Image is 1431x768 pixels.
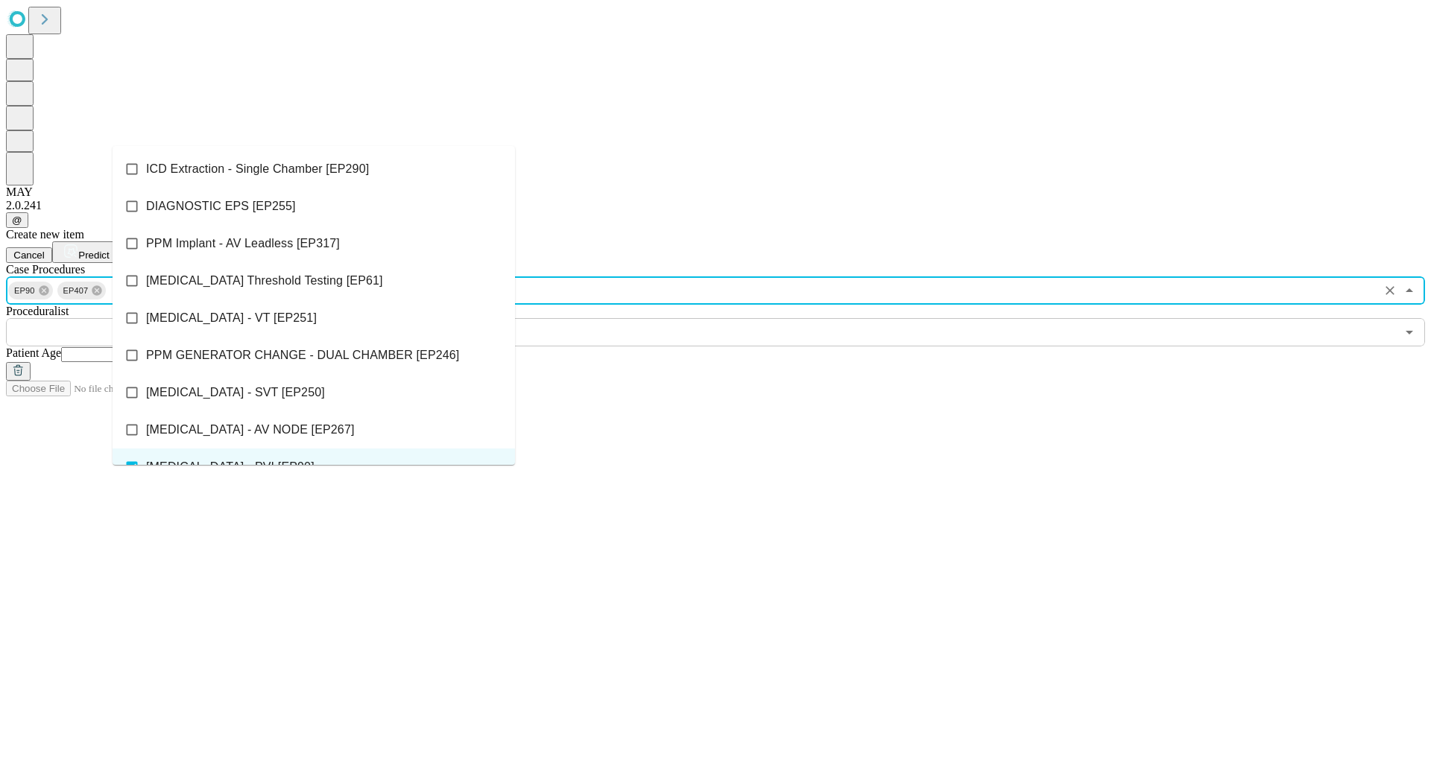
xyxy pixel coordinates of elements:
span: Create new item [6,228,84,241]
span: @ [12,215,22,226]
button: Close [1399,280,1420,301]
span: PPM Implant - AV Leadless [EP317] [146,235,340,253]
span: PPM GENERATOR CHANGE - DUAL CHAMBER [EP246] [146,346,459,364]
span: [MEDICAL_DATA] - AV NODE [EP267] [146,421,355,439]
div: EP90 [8,282,53,299]
span: [MEDICAL_DATA] Threshold Testing [EP61] [146,272,383,290]
div: MAY [6,185,1425,199]
button: @ [6,212,28,228]
span: Cancel [13,250,45,261]
div: EP407 [57,282,107,299]
span: [MEDICAL_DATA] - VT [EP251] [146,309,317,327]
span: DIAGNOSTIC EPS [EP255] [146,197,296,215]
span: Predict [78,250,109,261]
div: 2.0.241 [6,199,1425,212]
span: Proceduralist [6,305,69,317]
button: Cancel [6,247,52,263]
button: Clear [1380,280,1400,301]
button: Open [1399,322,1420,343]
span: Scheduled Procedure [6,263,85,276]
span: EP407 [57,282,95,299]
span: [MEDICAL_DATA] - SVT [EP250] [146,384,325,402]
span: [MEDICAL_DATA] - PVI [EP90] [146,458,315,476]
span: EP90 [8,282,41,299]
span: ICD Extraction - Single Chamber [EP290] [146,160,369,178]
span: Patient Age [6,346,61,359]
button: Predict [52,241,121,263]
